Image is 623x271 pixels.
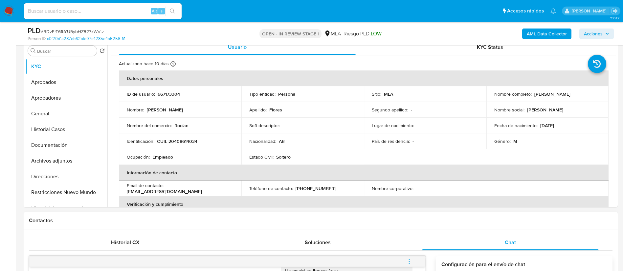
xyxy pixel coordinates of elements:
button: Buscar [31,48,36,53]
span: Chat [505,239,516,246]
p: Nombre corporativo : [372,185,413,191]
button: Acciones [579,29,614,39]
p: - [283,123,284,128]
p: Email de contacto : [127,183,164,188]
button: Documentación [25,137,107,153]
p: Género : [494,138,511,144]
span: Acciones [584,29,603,39]
h1: Contactos [29,217,612,224]
p: Actualizado hace 10 días [119,61,169,67]
p: - [417,123,418,128]
p: [PERSON_NAME] [534,91,570,97]
p: Fecha de nacimiento : [494,123,538,128]
p: País de residencia : [372,138,410,144]
p: Nombre del comercio : [127,123,172,128]
p: [PERSON_NAME] [147,107,183,113]
button: Volver al orden por defecto [100,48,105,55]
button: Restricciones Nuevo Mundo [25,184,107,200]
button: Archivos adjuntos [25,153,107,169]
p: AR [279,138,285,144]
p: Segundo apellido : [372,107,408,113]
button: Historial Casos [25,122,107,137]
p: - [416,185,417,191]
p: - [411,107,412,113]
p: Identificación : [127,138,154,144]
p: Nacionalidad : [249,138,276,144]
span: Accesos rápidos [507,8,544,14]
p: [PHONE_NUMBER] [296,185,336,191]
span: # BDvErT61bYU5ybHZR27xWVtz [41,28,104,35]
span: KYC Status [477,43,503,51]
th: Datos personales [119,70,609,86]
input: Buscar [37,48,94,54]
button: KYC [25,59,107,74]
button: Aprobados [25,74,107,90]
p: Sitio : [372,91,381,97]
span: Soluciones [305,239,331,246]
a: Salir [611,8,618,14]
p: Nombre completo : [494,91,532,97]
p: Flores [269,107,282,113]
button: General [25,106,107,122]
b: AML Data Collector [527,29,567,39]
p: [PERSON_NAME] [527,107,563,113]
a: Notificaciones [550,8,556,14]
a: c0f20d1a287eb62afe97c4285e4a5256 [47,36,125,42]
p: 667173304 [158,91,180,97]
p: Nombre : [127,107,144,113]
span: Usuario [228,43,247,51]
button: Direcciones [25,169,107,184]
span: Riesgo PLD: [344,30,382,37]
p: Lugar de nacimiento : [372,123,414,128]
input: Buscar usuario o caso... [24,7,182,15]
p: [EMAIL_ADDRESS][DOMAIN_NAME] [127,188,202,194]
p: M [513,138,517,144]
p: Empleado [152,154,173,160]
p: - [412,138,414,144]
p: MLA [384,91,393,97]
p: maria.acosta@mercadolibre.com [572,8,609,14]
th: Información de contacto [119,165,609,181]
button: menu-action [398,254,420,269]
button: search-icon [166,7,179,16]
p: Estado Civil : [249,154,274,160]
p: Ocupación : [127,154,150,160]
p: Nombre social : [494,107,524,113]
span: 3.161.2 [610,15,620,21]
p: CUIL 20408614024 [157,138,197,144]
span: LOW [371,30,382,37]
button: Aprobadores [25,90,107,106]
p: Teléfono de contacto : [249,185,293,191]
p: Persona [278,91,296,97]
span: Historial CX [111,239,140,246]
p: Rocían [174,123,189,128]
p: [DATE] [540,123,554,128]
p: OPEN - IN REVIEW STAGE I [259,29,322,38]
span: s [161,8,163,14]
p: Tipo entidad : [249,91,276,97]
p: Apellido : [249,107,267,113]
p: ID de usuario : [127,91,155,97]
p: Soft descriptor : [249,123,280,128]
b: PLD [28,25,41,36]
h3: Configuración para el envío de chat [441,261,607,268]
b: Person ID [28,36,46,42]
button: AML Data Collector [522,29,571,39]
div: MLA [324,30,341,37]
th: Verificación y cumplimiento [119,196,609,212]
p: Soltero [276,154,291,160]
span: Alt [152,8,157,14]
button: Historial de conversaciones [25,200,107,216]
